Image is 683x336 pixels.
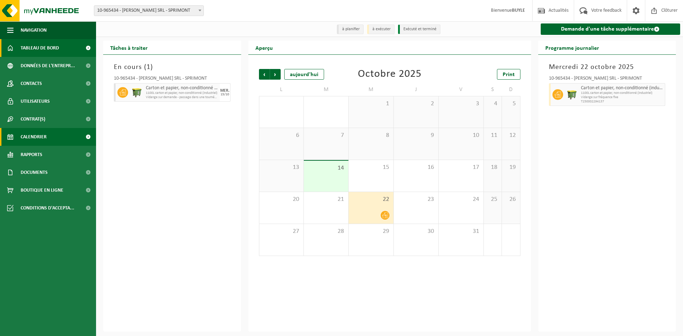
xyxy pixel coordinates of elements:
span: 24 [442,196,480,203]
li: à planifier [337,25,364,34]
span: Rapports [21,146,42,164]
span: Calendrier [21,128,47,146]
span: Tableau de bord [21,39,59,57]
span: 23 [397,196,435,203]
span: 5 [505,100,516,108]
span: Navigation [21,21,47,39]
span: 25 [487,196,498,203]
span: 11 [487,132,498,139]
a: Print [497,69,520,80]
span: 1 [352,100,390,108]
span: 22 [352,196,390,203]
span: 10-965434 - BUYLE CHRISTIAN SRL - SPRIMONT [94,5,204,16]
span: 12 [505,132,516,139]
h3: En cours ( ) [114,62,231,73]
span: 14 [307,164,345,172]
span: Suivant [270,69,281,80]
div: MER. [220,89,229,93]
span: 30 [397,228,435,235]
span: 26 [505,196,516,203]
img: WB-1100-HPE-GN-50 [132,87,142,98]
span: Contrat(s) [21,110,45,128]
span: Print [503,72,515,78]
a: Demande d'une tâche supplémentaire [541,23,681,35]
span: 2 [397,100,435,108]
span: 29 [352,228,390,235]
span: Vidange sur demande - passage dans une tournée fixe [146,95,218,100]
span: 31 [442,228,480,235]
span: Conditions d'accepta... [21,199,74,217]
td: D [502,83,520,96]
span: Boutique en ligne [21,181,63,199]
span: 13 [263,164,300,171]
span: Données de l'entrepr... [21,57,75,75]
span: 9 [397,132,435,139]
li: Exécuté et terminé [398,25,440,34]
span: 3 [442,100,480,108]
td: S [484,83,502,96]
strong: BUYLE [512,8,525,13]
td: V [439,83,483,96]
h3: Mercredi 22 octobre 2025 [549,62,666,73]
div: 10-965434 - [PERSON_NAME] SRL - SPRIMONT [549,76,666,83]
h2: Tâches à traiter [103,41,155,54]
span: 21 [307,196,345,203]
span: 8 [352,132,390,139]
td: M [304,83,349,96]
div: aujourd'hui [284,69,324,80]
span: Vidange sur fréquence fixe [581,95,663,100]
span: Précédent [259,69,270,80]
div: 10-965434 - [PERSON_NAME] SRL - SPRIMONT [114,76,231,83]
span: 10-965434 - BUYLE CHRISTIAN SRL - SPRIMONT [94,6,203,16]
div: 15/10 [221,93,229,96]
span: Documents [21,164,48,181]
span: Utilisateurs [21,92,50,110]
span: 15 [352,164,390,171]
h2: Programme journalier [538,41,606,54]
img: WB-1100-HPE-GN-50 [567,89,577,100]
li: à exécuter [367,25,395,34]
h2: Aperçu [248,41,280,54]
span: 1100L carton et papier, non-conditionné (industriel) [146,91,218,95]
span: 18 [487,164,498,171]
span: 4 [487,100,498,108]
span: 1100L carton et papier, non-conditionné (industriel) [581,91,663,95]
td: M [349,83,393,96]
span: Contacts [21,75,42,92]
span: 28 [307,228,345,235]
span: 17 [442,164,480,171]
span: 20 [263,196,300,203]
span: 6 [263,132,300,139]
span: Carton et papier, non-conditionné (industriel) [581,85,663,91]
span: 10 [442,132,480,139]
span: 27 [263,228,300,235]
span: 7 [307,132,345,139]
span: 19 [505,164,516,171]
div: Octobre 2025 [358,69,422,80]
span: 1 [147,64,150,71]
td: L [259,83,304,96]
td: J [394,83,439,96]
span: Carton et papier, non-conditionné (industriel) [146,85,218,91]
span: 16 [397,164,435,171]
span: T250002294137 [581,100,663,104]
